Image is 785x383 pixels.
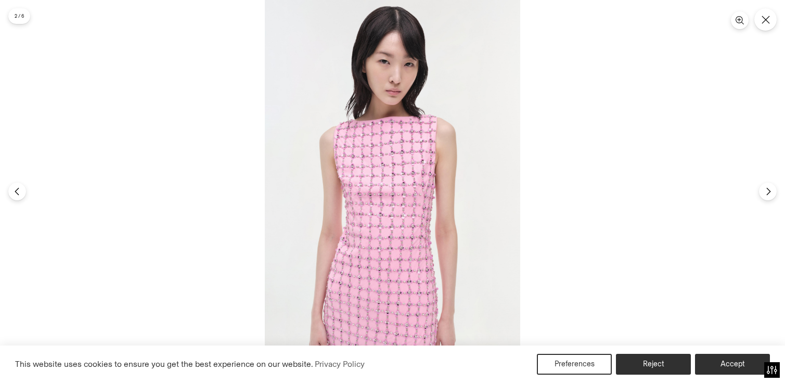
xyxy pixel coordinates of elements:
[695,354,770,375] button: Accept
[313,356,366,372] a: Privacy Policy (opens in a new tab)
[754,8,777,31] button: Close
[8,8,30,24] div: 2 / 6
[537,354,612,375] button: Preferences
[759,183,777,200] button: Next
[616,354,691,375] button: Reject
[8,183,26,200] button: Previous
[15,359,313,369] span: This website uses cookies to ensure you get the best experience on our website.
[731,11,749,29] button: Zoom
